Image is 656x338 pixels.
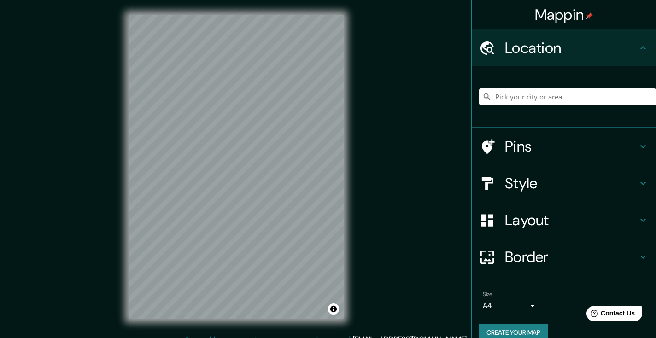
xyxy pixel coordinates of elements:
[505,39,638,57] h4: Location
[586,12,593,20] img: pin-icon.png
[328,303,339,315] button: Toggle attribution
[483,291,492,298] label: Size
[472,29,656,66] div: Location
[472,165,656,202] div: Style
[574,302,646,328] iframe: Help widget launcher
[505,248,638,266] h4: Border
[479,88,656,105] input: Pick your city or area
[472,239,656,275] div: Border
[505,137,638,156] h4: Pins
[483,298,538,313] div: A4
[505,174,638,192] h4: Style
[535,6,593,24] h4: Mappin
[129,15,344,319] canvas: Map
[472,128,656,165] div: Pins
[505,211,638,229] h4: Layout
[472,202,656,239] div: Layout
